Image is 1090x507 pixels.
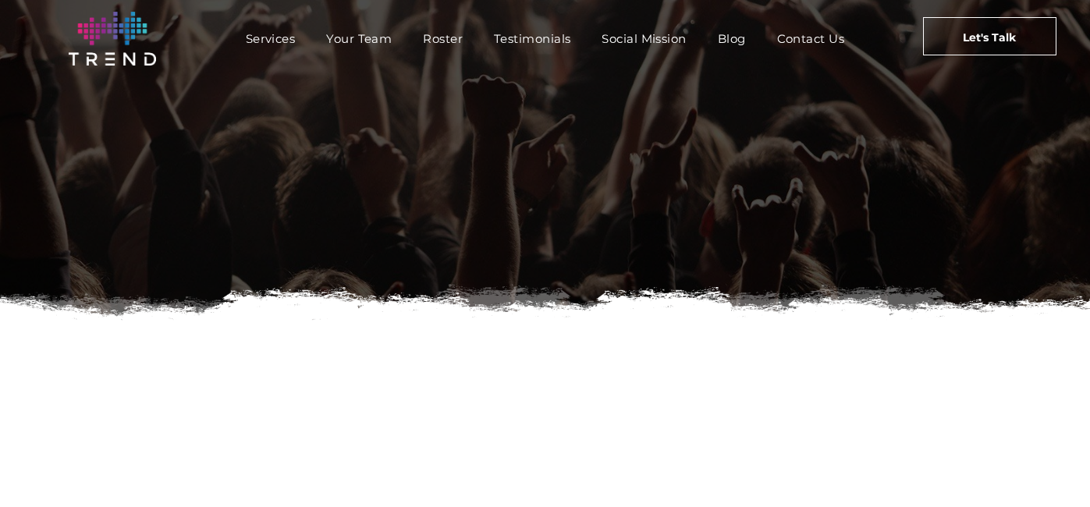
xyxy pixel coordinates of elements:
img: logo [69,12,156,66]
a: Blog [702,27,762,50]
a: Let's Talk [923,17,1056,55]
a: Social Mission [586,27,701,50]
a: Your Team [311,27,407,50]
a: Services [230,27,311,50]
a: Testimonials [478,27,586,50]
a: Roster [407,27,478,50]
span: Let's Talk [963,18,1016,57]
a: Contact Us [762,27,861,50]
